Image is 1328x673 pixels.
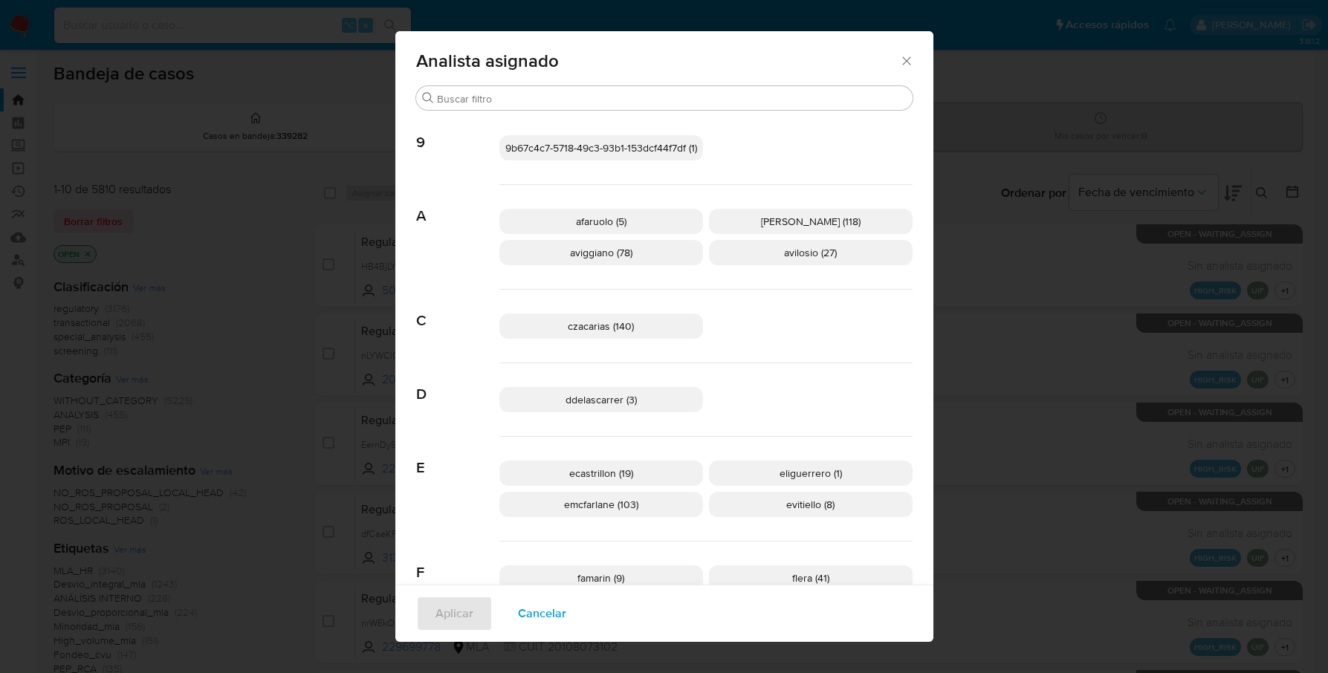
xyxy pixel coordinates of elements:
span: emcfarlane (103) [564,497,638,512]
span: afaruolo (5) [576,214,626,229]
div: czacarias (140) [499,313,703,339]
div: afaruolo (5) [499,209,703,234]
div: emcfarlane (103) [499,492,703,517]
div: evitiello (8) [709,492,913,517]
span: eliguerrero (1) [780,466,842,481]
div: [PERSON_NAME] (118) [709,209,913,234]
div: flera (41) [709,565,913,591]
span: czacarias (140) [568,319,634,334]
div: aviggiano (78) [499,240,703,265]
span: C [416,290,499,330]
button: Buscar [422,92,434,104]
span: A [416,185,499,225]
span: evitiello (8) [786,497,835,512]
input: Buscar filtro [437,92,907,105]
span: 9 [416,111,499,152]
span: F [416,542,499,582]
button: Cancelar [499,596,586,631]
span: Cancelar [518,597,566,630]
span: E [416,437,499,477]
div: 9b67c4c7-5718-49c3-93b1-153dcf44f7df (1) [499,135,703,160]
span: aviggiano (78) [570,245,632,260]
span: flera (41) [792,570,829,585]
button: Cerrar [899,53,913,67]
span: avilosio (27) [784,245,837,260]
span: Analista asignado [416,52,900,70]
div: ecastrillon (19) [499,461,703,486]
span: ddelascarrer (3) [566,392,637,407]
div: avilosio (27) [709,240,913,265]
div: eliguerrero (1) [709,461,913,486]
div: famarin (9) [499,565,703,591]
span: 9b67c4c7-5718-49c3-93b1-153dcf44f7df (1) [505,140,697,155]
span: famarin (9) [577,570,624,585]
span: [PERSON_NAME] (118) [761,214,861,229]
span: D [416,363,499,403]
div: ddelascarrer (3) [499,387,703,412]
span: ecastrillon (19) [569,466,633,481]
